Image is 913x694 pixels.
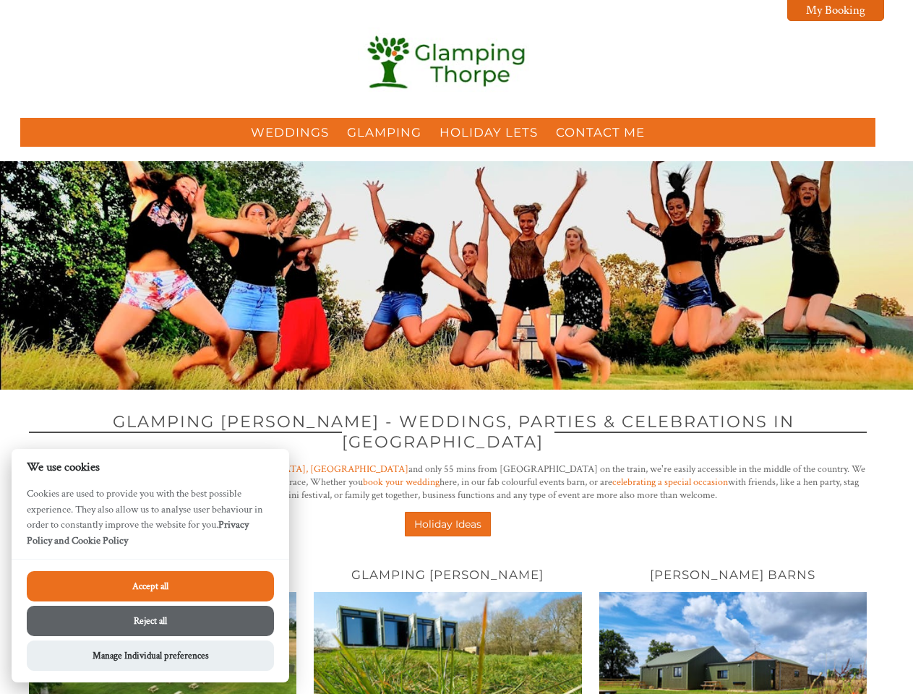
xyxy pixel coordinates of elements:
[27,641,274,671] button: Manage Individual preferences
[29,463,867,502] p: Glamping [PERSON_NAME] is located near and only 55 mins from [GEOGRAPHIC_DATA] on the train, we'r...
[599,567,867,582] h2: [PERSON_NAME] Barns
[363,476,440,489] a: book your wedding
[207,463,408,476] a: [GEOGRAPHIC_DATA], [GEOGRAPHIC_DATA]
[358,27,539,100] img: Glamping Thorpe
[440,125,538,140] a: Holiday Lets
[12,486,289,559] p: Cookies are used to provide you with the best possible experience. They also allow us to analyse ...
[12,460,289,474] h2: We use cookies
[314,567,581,582] h2: Glamping [PERSON_NAME]
[102,411,794,452] span: Glamping [PERSON_NAME] - Weddings, Parties & Celebrations in [GEOGRAPHIC_DATA]
[556,125,645,140] a: Contact Me
[612,476,728,489] a: celebrating a special occasion
[405,512,491,536] a: Holiday Ideas
[347,125,421,140] a: Glamping
[251,125,329,140] a: Weddings
[27,606,274,636] button: Reject all
[27,518,249,547] a: Privacy Policy and Cookie Policy
[27,571,274,601] button: Accept all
